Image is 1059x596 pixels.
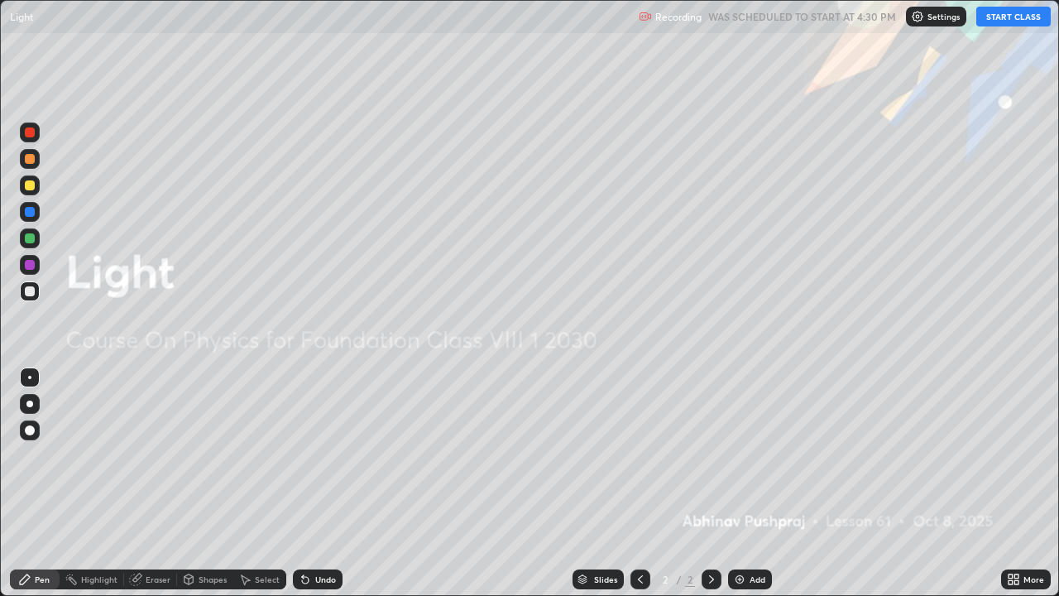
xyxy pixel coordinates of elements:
[927,12,960,21] p: Settings
[1023,575,1044,584] div: More
[677,574,682,584] div: /
[911,10,924,23] img: class-settings-icons
[750,575,765,584] div: Add
[10,10,33,23] p: Light
[35,575,50,584] div: Pen
[146,575,170,584] div: Eraser
[199,575,227,584] div: Shapes
[708,9,896,24] h5: WAS SCHEDULED TO START AT 4:30 PM
[315,575,336,584] div: Undo
[594,575,617,584] div: Slides
[976,7,1051,26] button: START CLASS
[255,575,280,584] div: Select
[655,11,702,23] p: Recording
[81,575,117,584] div: Highlight
[639,10,652,23] img: recording.375f2c34.svg
[685,572,695,587] div: 2
[733,573,746,586] img: add-slide-button
[657,574,673,584] div: 2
